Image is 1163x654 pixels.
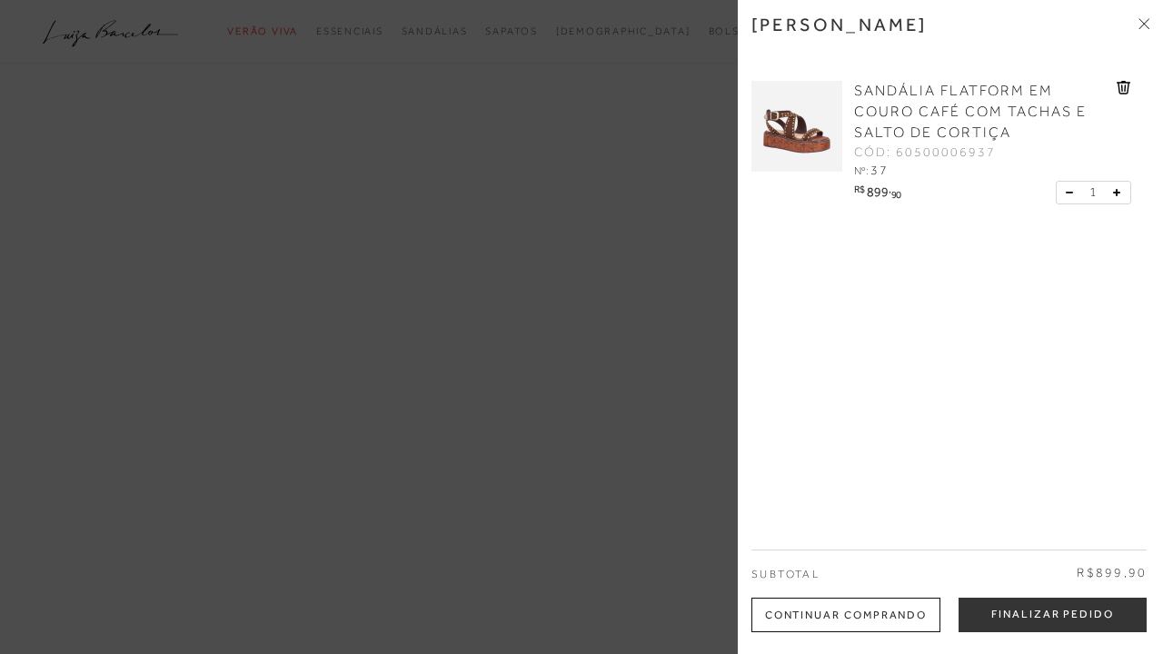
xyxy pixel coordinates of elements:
span: SANDÁLIA FLATFORM EM COURO CAFÉ COM TACHAS E SALTO DE CORTIÇA [854,83,1087,141]
span: 1 [1089,183,1097,202]
h3: [PERSON_NAME] [751,14,928,35]
span: R$899,90 [1077,564,1147,582]
i: R$ [854,184,864,194]
span: 899 [867,184,889,199]
span: Nº: [854,164,869,177]
span: 37 [870,163,889,177]
button: Finalizar Pedido [959,598,1147,632]
img: SANDÁLIA FLATFORM EM COURO CAFÉ COM TACHAS E SALTO DE CORTIÇA [751,81,842,172]
span: CÓD: 60500006937 [854,144,996,162]
i: , [889,184,901,194]
div: Continuar Comprando [751,598,940,632]
span: Subtotal [751,568,820,580]
a: SANDÁLIA FLATFORM EM COURO CAFÉ COM TACHAS E SALTO DE CORTIÇA [854,81,1112,144]
span: 90 [891,189,901,200]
